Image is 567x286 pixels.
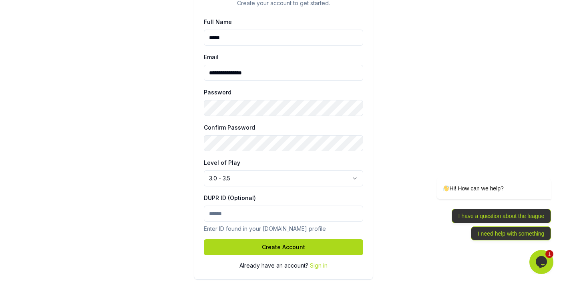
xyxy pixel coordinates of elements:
[529,250,555,274] iframe: chat widget
[204,159,240,166] label: Level of Play
[310,262,328,269] a: Sign in
[204,54,219,60] label: Email
[204,225,363,233] p: Enter ID found in your [DOMAIN_NAME] profile
[204,262,363,270] div: Already have an account?
[411,80,555,246] iframe: chat widget
[204,124,255,131] label: Confirm Password
[204,18,232,25] label: Full Name
[204,194,256,201] label: DUPR ID (Optional)
[204,89,231,96] label: Password
[204,239,363,255] button: Create Account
